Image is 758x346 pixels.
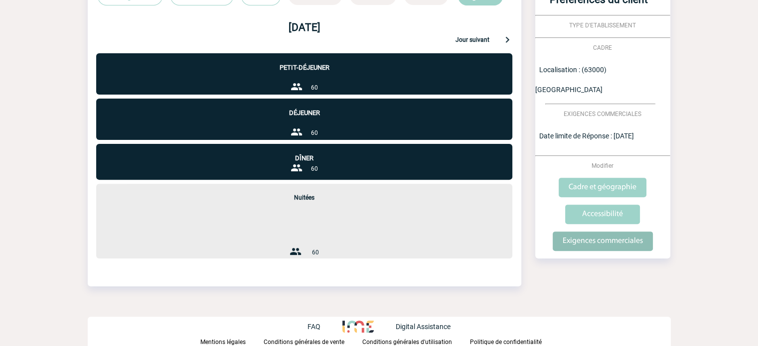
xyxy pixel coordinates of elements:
[290,245,302,257] img: group-24-px.png
[539,132,634,140] span: Date limite de Réponse : [DATE]
[264,337,362,346] a: Conditions générales de vente
[200,339,246,346] p: Mentions légales
[310,129,317,136] span: 60
[553,231,653,251] input: Exigences commerciales
[96,144,512,162] p: Dîner
[342,321,373,333] img: http://www.idealmeetingsevents.fr/
[535,66,606,94] span: Localisation : (63000) [GEOGRAPHIC_DATA]
[96,99,512,116] p: Déjeuner
[501,33,513,45] img: keyboard-arrow-right-24-px.png
[200,337,264,346] a: Mentions légales
[396,323,451,331] p: Digital Assistance
[362,337,470,346] a: Conditions générales d'utilisation
[362,339,452,346] p: Conditions générales d'utilisation
[310,165,317,172] span: 60
[559,178,646,197] input: Cadre et géographie
[307,323,320,331] p: FAQ
[470,339,542,346] p: Politique de confidentialité
[291,126,303,138] img: group-24-px-b.png
[310,84,317,91] span: 60
[565,205,640,224] input: Accessibilité
[593,44,612,51] span: CADRE
[592,162,613,169] span: Modifier
[264,339,344,346] p: Conditions générales de vente
[569,22,636,29] span: TYPE D'ETABLISSEMENT
[455,36,489,45] p: Jour suivant
[307,321,342,331] a: FAQ
[289,21,320,33] b: [DATE]
[96,53,512,71] p: Petit-déjeuner
[470,337,558,346] a: Politique de confidentialité
[291,162,303,174] img: group-24-px-b.png
[291,81,303,93] img: group-24-px-b.png
[564,111,641,117] span: EXIGENCES COMMERCIALES
[96,184,512,201] p: Nuitées
[311,249,318,256] span: 60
